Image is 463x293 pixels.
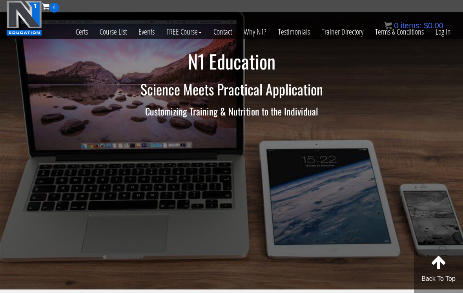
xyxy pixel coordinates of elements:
[94,13,133,51] a: Course List
[394,21,398,30] span: 0
[208,13,238,51] a: Contact
[424,21,443,30] bdi: 0.00
[401,21,421,30] span: items:
[272,13,316,51] a: Testimonials
[430,13,457,51] a: Log In
[6,106,457,116] h3: Customizing Training & Nutrition to the Individual
[384,22,392,29] img: icon11.png
[6,51,457,72] h1: N1 Education
[6,81,457,97] h2: Science Meets Practical Application
[70,13,94,51] a: Certs
[238,13,272,51] a: Why N1?
[49,3,59,13] span: 0
[316,13,369,51] a: Trainer Directory
[384,21,443,30] a: 0 items: $0.00
[424,21,428,30] span: $
[6,0,42,36] img: n1-education
[369,13,430,51] a: Terms & Conditions
[160,13,208,51] a: FREE Course
[133,13,160,51] a: Events
[42,1,59,11] a: 0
